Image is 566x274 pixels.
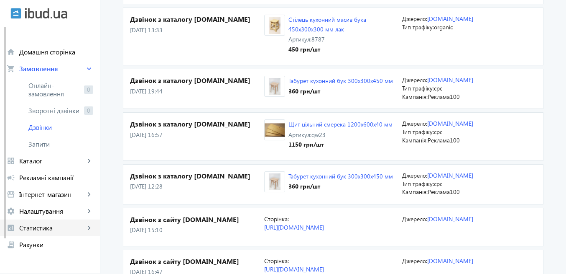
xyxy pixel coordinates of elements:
span: Реклама100 [428,136,460,144]
span: cpc [434,180,442,188]
span: Інтернет-магазин [19,190,85,199]
span: Артикул: [288,131,311,139]
span: Рекламні кампанії [19,173,93,182]
a: [DOMAIN_NAME] [427,257,473,265]
span: Тип трафіку: [402,180,434,188]
span: Онлайн-замовлення [28,81,81,98]
span: Артикул: [288,35,311,43]
a: [DOMAIN_NAME] [427,215,473,223]
mat-icon: keyboard_arrow_right [85,157,93,165]
p: [DATE] 19:44 [130,87,264,96]
a: Табурет кухонний бук 300х300х450 мм [288,77,393,85]
span: Статистика [19,224,85,232]
span: Зворотні дзвінки [28,106,81,115]
a: Щит цільний смерека 1200х600х40 мм [288,120,393,128]
span: organic [434,23,453,31]
mat-icon: shopping_cart [7,65,15,73]
div: 1150 грн /шт [288,140,393,149]
p: [DATE] 13:33 [130,26,264,34]
h4: Дзвінок з сайту [DOMAIN_NAME] [130,215,264,224]
a: [URL][DOMAIN_NAME] [264,265,324,273]
span: Тип трафіку: [402,84,434,92]
mat-icon: storefront [7,190,15,199]
mat-icon: settings [7,207,15,215]
span: Кампанія: [402,188,428,196]
span: Каталог [19,157,85,165]
span: Налаштування [19,207,85,215]
span: 8787 [311,35,325,43]
p: [DATE] 16:57 [130,131,264,139]
span: 0 [84,106,93,115]
span: Джерело: [402,15,427,23]
div: 360 грн /шт [288,182,393,191]
img: ibud.svg [10,8,21,19]
a: [DOMAIN_NAME] [427,76,473,84]
span: Запити [28,140,93,148]
span: cpc [434,84,442,92]
span: Реклама100 [428,93,460,101]
a: [DOMAIN_NAME] [427,119,473,127]
span: Джерело: [402,76,427,84]
span: Замовлення [19,65,85,73]
span: Джерело: [402,171,427,179]
mat-icon: grid_view [7,157,15,165]
div: 360 грн /шт [288,87,393,96]
mat-icon: keyboard_arrow_right [85,65,93,73]
span: qw23 [311,131,326,139]
a: [URL][DOMAIN_NAME] [264,223,324,231]
img: ibud_text.svg [25,8,67,19]
img: 5ea73bf6548d99152-IMG-bede8d10b17a861e108d1d9a2fd92ccf-V.jpg [265,78,285,95]
p: [DATE] 15:10 [130,226,264,234]
p: Сторінка: [264,215,395,223]
p: Сторінка: [264,257,395,265]
a: Табурет кухонний бук 300х300х450 мм [288,172,393,180]
img: 5e81dcba5aa1f8280-2092394516_schit-tsilnij-smereka.jpg [265,121,285,139]
mat-icon: receipt_long [7,240,15,249]
span: Джерело: [402,215,427,223]
h4: Дзвінок з каталогу [DOMAIN_NAME] [130,119,264,129]
span: 0 [84,85,93,94]
mat-icon: keyboard_arrow_right [85,224,93,232]
span: Джерело: [402,257,427,265]
a: [DOMAIN_NAME] [427,171,473,179]
h4: Дзвінок з каталогу [DOMAIN_NAME] [130,76,264,85]
span: Кампанія: [402,93,428,101]
a: Стілець кухонний масив бука 450х300х300 мм лак [288,16,366,33]
span: Дзвінки [28,123,93,132]
h4: Дзвінок з каталогу [DOMAIN_NAME] [130,15,264,24]
mat-icon: analytics [7,224,15,232]
span: Домашня сторінка [19,48,93,56]
p: [DATE] 12:28 [130,182,264,191]
img: 5e7e298295a589919-2205020532_w250_h250_taburet-obidnij-kuhonnij.jpg [265,17,285,34]
span: Кампанія: [402,136,428,144]
span: Тип трафіку: [402,128,434,136]
a: [DOMAIN_NAME] [427,15,473,23]
mat-icon: home [7,48,15,56]
div: 450 грн /шт [288,45,395,54]
mat-icon: campaign [7,173,15,182]
mat-icon: keyboard_arrow_right [85,190,93,199]
span: cpc [434,128,442,136]
mat-icon: keyboard_arrow_right [85,207,93,215]
span: Рахунки [19,240,93,249]
h4: Дзвінок з каталогу [DOMAIN_NAME] [130,171,264,181]
span: Тип трафіку: [402,23,434,31]
h4: Дзвінок з сайту [DOMAIN_NAME] [130,257,264,266]
span: Джерело: [402,119,427,127]
img: 5ea73bf6548d99152-IMG-bede8d10b17a861e108d1d9a2fd92ccf-V.jpg [265,173,285,191]
span: Реклама100 [428,188,460,196]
